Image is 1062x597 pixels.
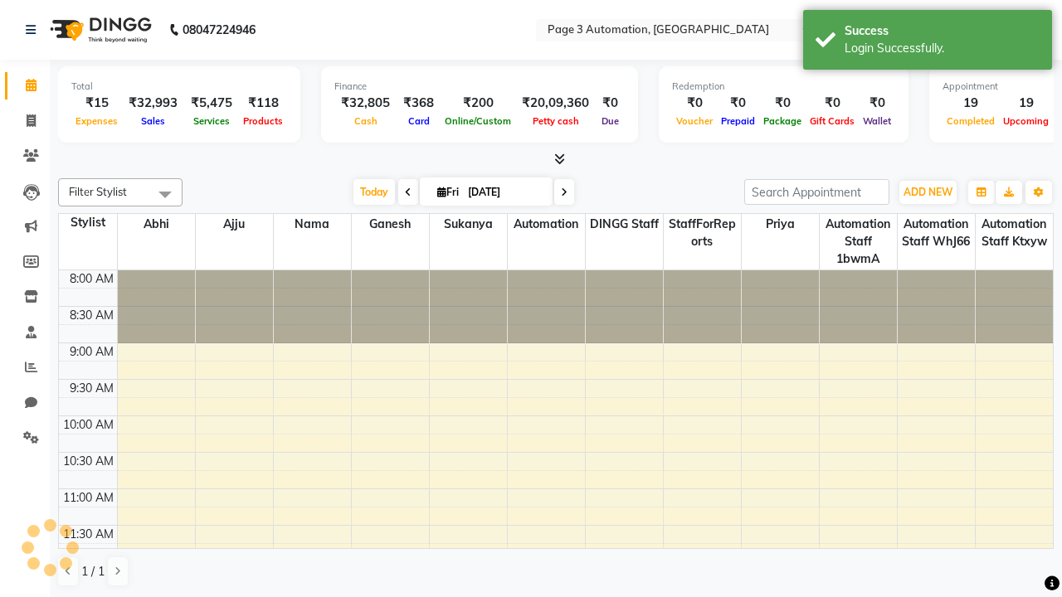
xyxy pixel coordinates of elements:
div: ₹118 [239,94,287,113]
span: Prepaid [717,115,759,127]
div: ₹5,475 [184,94,239,113]
span: Abhi [118,214,195,235]
div: Login Successfully. [845,40,1040,57]
span: ADD NEW [904,186,952,198]
span: Completed [943,115,999,127]
span: Online/Custom [441,115,515,127]
div: ₹32,805 [334,94,397,113]
span: Products [239,115,287,127]
div: Finance [334,80,625,94]
div: ₹15 [71,94,122,113]
div: Total [71,80,287,94]
span: Expenses [71,115,122,127]
span: Ganesh [352,214,429,235]
div: 10:30 AM [60,453,117,470]
span: Card [404,115,434,127]
div: Redemption [672,80,895,94]
div: ₹0 [806,94,859,113]
span: Ajju [196,214,273,235]
span: Due [597,115,623,127]
span: Nama [274,214,351,235]
div: 11:30 AM [60,526,117,543]
div: ₹0 [859,94,895,113]
span: Upcoming [999,115,1053,127]
input: Search Appointment [744,179,889,205]
div: Stylist [59,214,117,231]
span: Voucher [672,115,717,127]
div: 9:30 AM [66,380,117,397]
span: Automation [508,214,585,235]
div: ₹0 [759,94,806,113]
span: 1 / 1 [81,563,105,580]
span: Filter Stylist [69,185,127,198]
div: 11:00 AM [60,489,117,507]
span: Automation Staff WhJ66 [898,214,975,252]
div: 8:30 AM [66,307,117,324]
span: Package [759,115,806,127]
div: 9:00 AM [66,343,117,361]
div: Success [845,22,1040,40]
span: Petty cash [529,115,583,127]
div: 10:00 AM [60,416,117,434]
b: 08047224946 [183,7,256,53]
div: ₹32,993 [122,94,184,113]
span: Today [353,179,395,205]
span: Automation Staff 1bwmA [820,214,897,269]
span: Sales [137,115,169,127]
span: Gift Cards [806,115,859,127]
span: Priya [742,214,819,235]
span: Fri [433,186,463,198]
div: 8:00 AM [66,270,117,288]
button: ADD NEW [899,181,957,204]
span: Services [189,115,234,127]
span: Sukanya [430,214,507,235]
div: ₹200 [441,94,515,113]
div: 19 [999,94,1053,113]
div: ₹0 [596,94,625,113]
span: DINGG Staff [586,214,663,235]
span: StaffForReports [664,214,741,252]
div: ₹0 [717,94,759,113]
img: logo [42,7,156,53]
span: Cash [350,115,382,127]
div: ₹20,09,360 [515,94,596,113]
span: Wallet [859,115,895,127]
div: 19 [943,94,999,113]
div: ₹0 [672,94,717,113]
input: 2025-10-03 [463,180,546,205]
span: Automation Staff Ktxyw [976,214,1054,252]
div: ₹368 [397,94,441,113]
